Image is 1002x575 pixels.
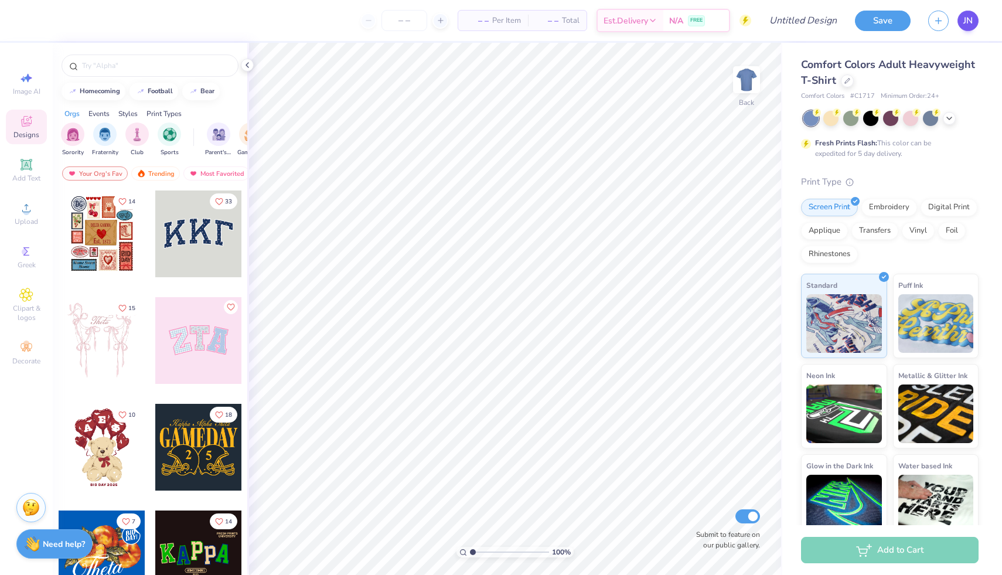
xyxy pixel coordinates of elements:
span: N/A [669,15,683,27]
span: 18 [225,412,232,418]
button: Like [117,513,141,529]
img: trend_line.gif [136,88,145,95]
button: Like [210,407,237,423]
div: Rhinestones [801,246,858,263]
button: filter button [125,123,149,157]
span: Sorority [62,148,84,157]
span: Est. Delivery [604,15,648,27]
span: 14 [128,199,135,205]
span: Game Day [237,148,264,157]
span: Total [562,15,580,27]
div: football [148,88,173,94]
div: homecoming [80,88,120,94]
div: Digital Print [921,199,977,216]
span: Image AI [13,87,40,96]
span: # C1717 [850,91,875,101]
span: Per Item [492,15,521,27]
strong: Need help? [43,539,85,550]
img: Back [735,68,758,91]
span: Fraternity [92,148,118,157]
div: filter for Game Day [237,123,264,157]
a: JN [957,11,979,31]
div: filter for Parent's Weekend [205,123,232,157]
button: football [129,83,178,100]
label: Submit to feature on our public gallery. [690,529,760,550]
button: homecoming [62,83,125,100]
span: Comfort Colors [801,91,844,101]
button: Like [113,193,141,209]
img: Game Day Image [244,128,258,141]
span: Comfort Colors Adult Heavyweight T-Shirt [801,57,975,87]
div: filter for Fraternity [92,123,118,157]
button: Like [224,300,238,314]
img: Sorority Image [66,128,80,141]
span: FREE [690,16,703,25]
button: filter button [92,123,118,157]
button: filter button [61,123,84,157]
div: filter for Sports [158,123,181,157]
img: trend_line.gif [68,88,77,95]
div: Vinyl [902,222,935,240]
span: 33 [225,199,232,205]
div: Transfers [851,222,898,240]
img: Fraternity Image [98,128,111,141]
div: bear [200,88,214,94]
img: Glow in the Dark Ink [806,475,882,533]
div: Trending [131,166,180,181]
span: Standard [806,279,837,291]
div: Print Types [146,108,182,119]
img: Metallic & Glitter Ink [898,385,974,443]
img: Club Image [131,128,144,141]
div: Print Type [801,175,979,189]
input: Untitled Design [760,9,846,32]
img: Puff Ink [898,294,974,353]
input: – – [381,10,427,31]
span: Water based Ink [898,460,952,472]
button: bear [182,83,220,100]
div: Applique [801,222,848,240]
img: trending.gif [137,169,146,178]
span: Parent's Weekend [205,148,232,157]
span: Decorate [12,356,40,366]
button: Like [210,513,237,529]
img: Sports Image [163,128,176,141]
div: Orgs [64,108,80,119]
span: Clipart & logos [6,304,47,322]
span: Neon Ink [806,369,835,382]
img: Water based Ink [898,475,974,533]
span: – – [535,15,558,27]
img: trend_line.gif [189,88,198,95]
div: Styles [118,108,138,119]
div: Foil [938,222,966,240]
span: Sports [161,148,179,157]
div: Your Org's Fav [62,166,128,181]
div: filter for Club [125,123,149,157]
span: Minimum Order: 24 + [881,91,939,101]
div: Events [88,108,110,119]
span: Designs [13,130,39,140]
span: Upload [15,217,38,226]
div: This color can be expedited for 5 day delivery. [815,138,959,159]
span: JN [963,14,973,28]
img: most_fav.gif [189,169,198,178]
button: filter button [158,123,181,157]
span: Glow in the Dark Ink [806,460,873,472]
div: Most Favorited [183,166,250,181]
img: Parent's Weekend Image [212,128,226,141]
span: – – [465,15,489,27]
span: Metallic & Glitter Ink [898,369,967,382]
span: Club [131,148,144,157]
button: Save [855,11,911,31]
button: filter button [205,123,232,157]
button: Like [113,300,141,316]
button: filter button [237,123,264,157]
span: Puff Ink [898,279,923,291]
div: filter for Sorority [61,123,84,157]
div: Embroidery [861,199,917,216]
span: 14 [225,519,232,525]
input: Try "Alpha" [81,60,231,72]
img: Neon Ink [806,385,882,443]
span: 100 % [552,547,571,557]
span: 15 [128,305,135,311]
div: Back [739,97,754,108]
